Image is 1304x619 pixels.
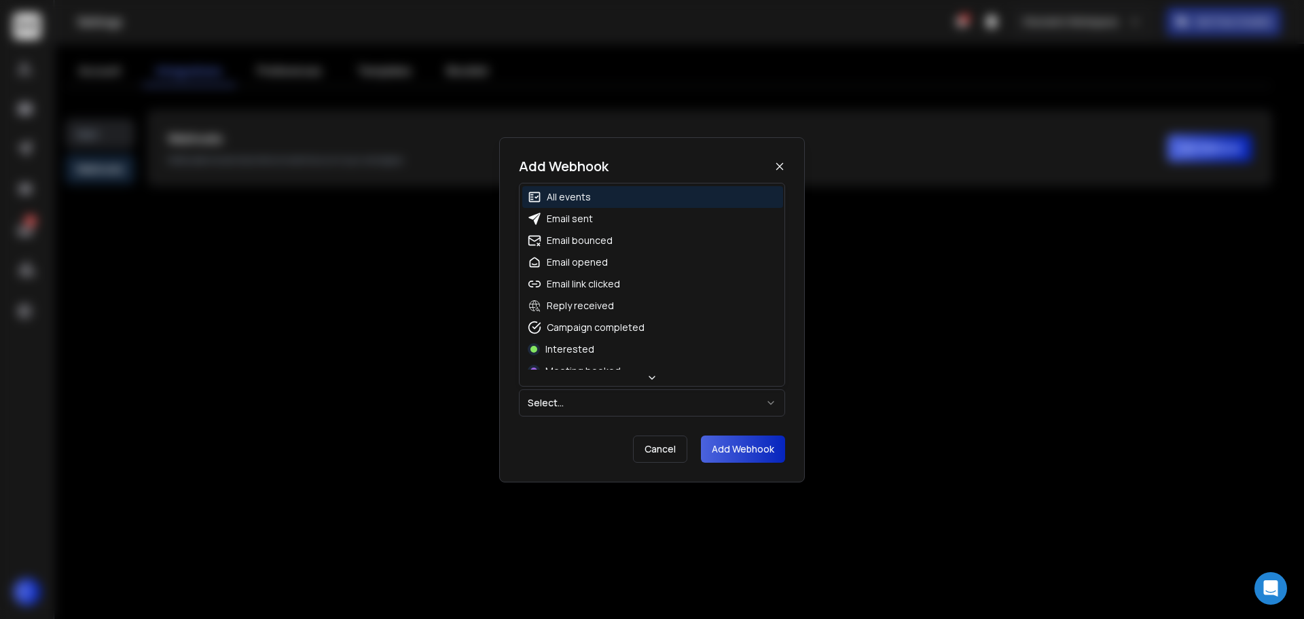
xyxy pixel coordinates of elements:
[547,255,608,269] div: Email opened
[547,321,645,334] div: Campaign completed
[545,364,621,378] div: Meeting booked
[547,277,620,291] div: Email link clicked
[701,436,785,463] button: Add Webhook
[519,157,609,176] h1: Add Webhook
[547,190,591,204] div: All events
[1254,572,1287,605] div: Open Intercom Messenger
[547,299,614,313] div: Reply received
[545,342,594,356] div: Interested
[633,436,687,463] button: Cancel
[519,389,785,417] button: Select...
[547,234,613,247] div: Email bounced
[547,212,593,226] div: Email sent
